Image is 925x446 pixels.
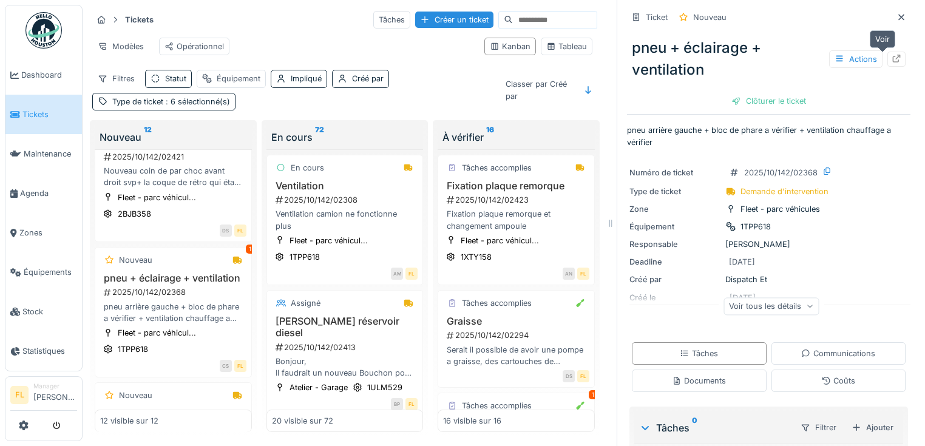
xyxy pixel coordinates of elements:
a: Équipements [5,252,82,292]
div: [DATE] [729,256,755,268]
a: Zones [5,213,82,252]
div: Créé par [352,73,384,84]
div: FL [234,360,246,372]
div: Fleet - parc véhicul... [118,192,196,203]
div: Dispatch Et [629,274,908,285]
div: Opérationnel [164,41,224,52]
p: pneu arrière gauche + bloc de phare a vérifier + ventilation chauffage a vérifier [627,124,910,147]
div: Ajouter [847,419,898,436]
div: Actions [829,50,883,68]
span: : 6 sélectionné(s) [163,97,230,106]
div: Deadline [629,256,720,268]
div: Fleet - parc véhicules [740,203,820,215]
div: Kanban [490,41,530,52]
h3: Fixation plaque remorque [443,180,589,192]
div: 2025/10/142/02421 [103,151,246,163]
div: À vérifier [442,130,590,144]
div: 1XTY158 [461,251,492,263]
h3: Défaut témoin moteur frigo alternateur [100,408,246,431]
div: Manager [33,382,77,391]
div: Nouveau [119,254,152,266]
div: Zone [629,203,720,215]
a: Stock [5,292,82,331]
div: Équipement [217,73,260,84]
div: Tâches [639,421,790,435]
a: Dashboard [5,55,82,95]
h3: Graisse [443,316,589,327]
div: 1ULM529 [367,382,402,393]
div: 2025/10/142/02294 [446,329,589,341]
div: 2025/10/142/02368 [103,286,246,298]
div: 2025/10/142/02413 [274,342,418,353]
div: 2BJB358 [118,208,151,220]
div: Nouveau [693,12,727,23]
div: Tâches accomplies [462,162,532,174]
span: Dashboard [21,69,77,81]
span: Agenda [20,188,77,199]
div: Tâches [373,11,410,29]
sup: 72 [315,130,324,144]
div: Filtres [92,70,140,87]
div: 12 visible sur 12 [100,415,158,427]
div: FL [234,225,246,237]
div: 2025/10/142/02423 [446,194,589,206]
sup: 16 [486,130,494,144]
div: DS [563,370,575,382]
div: Type de ticket [629,186,720,197]
h3: Ventilation [272,180,418,192]
sup: 0 [692,421,697,435]
div: 1TPP618 [740,221,771,232]
div: 1 [246,245,254,254]
div: Demande d'intervention [740,186,828,197]
div: Tableau [546,41,587,52]
div: Coûts [821,375,855,387]
span: Équipements [24,266,77,278]
img: Badge_color-CXgf-gQk.svg [25,12,62,49]
div: Tâches [680,348,718,359]
div: Ventilation camion ne fonctionne plus [272,208,418,231]
div: FL [577,268,589,280]
div: 2025/10/142/02308 [274,194,418,206]
div: Classer par Créé par [500,75,577,104]
div: FL [405,268,418,280]
h3: pneu + éclairage + ventilation [100,272,246,284]
div: pneu + éclairage + ventilation [627,32,910,86]
a: FL Manager[PERSON_NAME] [10,382,77,411]
div: AN [563,268,575,280]
div: [PERSON_NAME] [629,238,908,250]
div: En cours [271,130,419,144]
div: Fleet - parc véhicul... [290,235,368,246]
div: Assigné [291,297,320,309]
div: Tâches accomplies [462,297,532,309]
div: 2025/10/142/02368 [744,167,818,178]
div: Numéro de ticket [629,167,720,178]
span: Statistiques [22,345,77,357]
div: Atelier - Garage [290,382,348,393]
div: FL [577,370,589,382]
span: Tickets [22,109,77,120]
div: CS [220,360,232,372]
div: Tâches accomplies [462,400,532,411]
a: Maintenance [5,134,82,174]
div: Communications [801,348,875,359]
div: pneu arrière gauche + bloc de phare a vérifier + ventilation chauffage a vérifier [100,301,246,324]
div: Fixation plaque remorque et changement ampoule [443,208,589,231]
div: Nouveau [100,130,247,144]
span: Zones [19,227,77,238]
div: Type de ticket [112,96,230,107]
div: 16 visible sur 16 [443,415,501,427]
a: Tickets [5,95,82,134]
div: Voir tous les détails [723,297,819,315]
span: Maintenance [24,148,77,160]
a: Statistiques [5,331,82,371]
div: Statut [165,73,186,84]
div: Nouveau coin de par choc avant droit svp+ la coque de rétro qui étais [PERSON_NAME] out quand j a... [100,165,246,188]
div: 1 [589,390,597,399]
div: Documents [672,375,726,387]
div: FL [405,398,418,410]
div: 1TPP618 [290,251,320,263]
div: Bonjour, Il faudrait un nouveau Bouchon pour fermer le réservoir de diesel suite a une casse sur ... [272,356,418,379]
div: Créer un ticket [415,12,493,28]
div: Responsable [629,238,720,250]
div: Impliqué [291,73,322,84]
